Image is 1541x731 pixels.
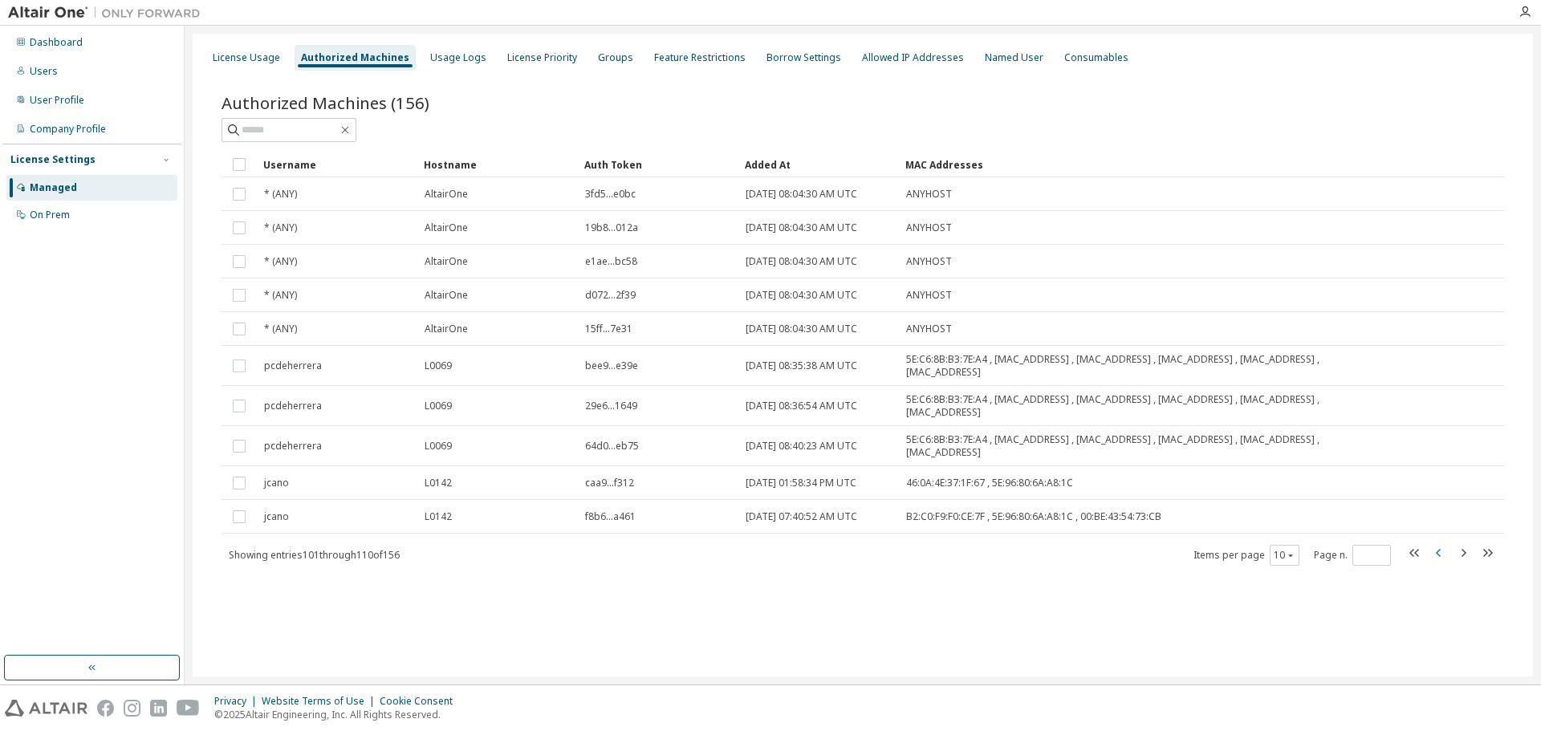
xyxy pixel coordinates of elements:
div: License Settings [10,153,96,166]
button: 10 [1274,549,1295,562]
span: f8b6...a461 [585,510,636,523]
span: [DATE] 08:36:54 AM UTC [746,400,857,412]
span: AltairOne [425,188,468,201]
span: L0069 [425,440,452,453]
span: ANYHOST [906,323,952,335]
div: User Profile [30,94,84,107]
div: Added At [745,152,892,177]
span: e1ae...bc58 [585,255,637,268]
div: Dashboard [30,36,83,49]
div: Company Profile [30,123,106,136]
span: [DATE] 08:35:38 AM UTC [746,359,857,372]
span: L0142 [425,510,452,523]
span: AltairOne [425,255,468,268]
div: Allowed IP Addresses [862,51,964,64]
div: Authorized Machines [301,51,409,64]
p: © 2025 Altair Engineering, Inc. All Rights Reserved. [214,708,462,721]
img: altair_logo.svg [5,700,87,717]
span: Showing entries 101 through 110 of 156 [229,548,400,562]
span: [DATE] 07:40:52 AM UTC [746,510,857,523]
span: L0142 [425,477,452,489]
span: Authorized Machines (156) [222,91,429,114]
span: jcano [264,510,289,523]
span: * (ANY) [264,221,297,234]
span: bee9...e39e [585,359,638,372]
span: * (ANY) [264,323,297,335]
span: Page n. [1314,545,1391,566]
span: 29e6...1649 [585,400,637,412]
span: [DATE] 08:04:30 AM UTC [746,221,857,234]
div: Website Terms of Use [262,695,380,708]
span: * (ANY) [264,188,297,201]
div: Borrow Settings [766,51,841,64]
div: Usage Logs [430,51,486,64]
span: 64d0...eb75 [585,440,639,453]
span: AltairOne [425,323,468,335]
div: Users [30,65,58,78]
div: Username [263,152,411,177]
div: On Prem [30,209,70,221]
div: License Usage [213,51,280,64]
span: ANYHOST [906,289,952,302]
span: [DATE] 08:04:30 AM UTC [746,289,857,302]
span: [DATE] 01:58:34 PM UTC [746,477,856,489]
img: facebook.svg [97,700,114,717]
div: Feature Restrictions [654,51,746,64]
div: MAC Addresses [905,152,1336,177]
span: pcdeherrera [264,400,322,412]
span: ANYHOST [906,221,952,234]
span: L0069 [425,400,452,412]
span: caa9...f312 [585,477,634,489]
div: Auth Token [584,152,732,177]
div: License Priority [507,51,577,64]
span: * (ANY) [264,255,297,268]
div: Named User [985,51,1043,64]
span: B2:C0:F9:F0:CE:7F , 5E:96:80:6A:A8:1C , 00:BE:43:54:73:CB [906,510,1161,523]
span: 15ff...7e31 [585,323,632,335]
span: d072...2f39 [585,289,636,302]
div: Cookie Consent [380,695,462,708]
img: instagram.svg [124,700,140,717]
div: Hostname [424,152,571,177]
span: ANYHOST [906,255,952,268]
span: [DATE] 08:40:23 AM UTC [746,440,857,453]
img: Altair One [8,5,209,21]
span: L0069 [425,359,452,372]
span: ANYHOST [906,188,952,201]
span: 46:0A:4E:37:1F:67 , 5E:96:80:6A:A8:1C [906,477,1073,489]
span: AltairOne [425,221,468,234]
div: Privacy [214,695,262,708]
span: pcdeherrera [264,359,322,372]
span: 5E:C6:8B:B3:7E:A4 , [MAC_ADDRESS] , [MAC_ADDRESS] , [MAC_ADDRESS] , [MAC_ADDRESS] , [MAC_ADDRESS] [906,393,1335,419]
span: 5E:C6:8B:B3:7E:A4 , [MAC_ADDRESS] , [MAC_ADDRESS] , [MAC_ADDRESS] , [MAC_ADDRESS] , [MAC_ADDRESS] [906,353,1335,379]
span: 19b8...012a [585,221,638,234]
span: [DATE] 08:04:30 AM UTC [746,255,857,268]
img: youtube.svg [177,700,200,717]
div: Groups [598,51,633,64]
span: Items per page [1193,545,1299,566]
span: AltairOne [425,289,468,302]
span: 5E:C6:8B:B3:7E:A4 , [MAC_ADDRESS] , [MAC_ADDRESS] , [MAC_ADDRESS] , [MAC_ADDRESS] , [MAC_ADDRESS] [906,433,1335,459]
span: [DATE] 08:04:30 AM UTC [746,323,857,335]
span: pcdeherrera [264,440,322,453]
img: linkedin.svg [150,700,167,717]
span: * (ANY) [264,289,297,302]
div: Consumables [1064,51,1128,64]
span: 3fd5...e0bc [585,188,636,201]
span: [DATE] 08:04:30 AM UTC [746,188,857,201]
span: jcano [264,477,289,489]
div: Managed [30,181,77,194]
